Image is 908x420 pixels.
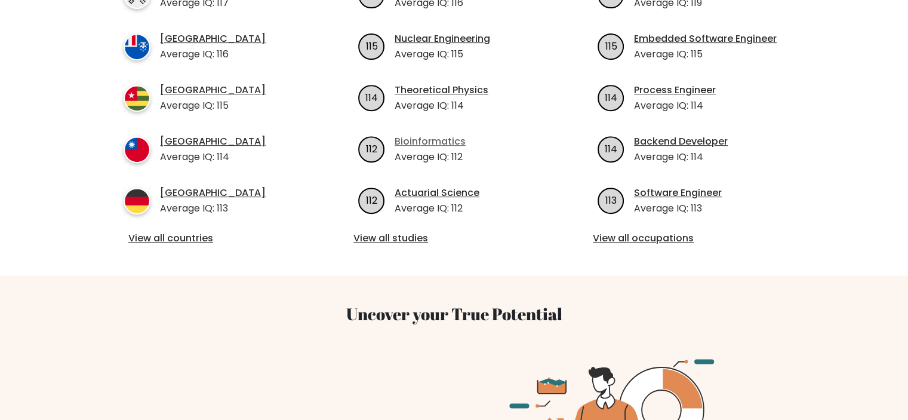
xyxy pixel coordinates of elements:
a: [GEOGRAPHIC_DATA] [160,186,266,200]
a: View all countries [128,231,301,246]
text: 112 [366,193,377,207]
p: Average IQ: 116 [160,47,266,62]
text: 114 [605,142,617,155]
text: 113 [605,193,617,207]
p: Average IQ: 114 [634,150,728,164]
p: Average IQ: 113 [634,201,722,216]
a: [GEOGRAPHIC_DATA] [160,32,266,46]
p: Average IQ: 112 [395,201,479,216]
a: Theoretical Physics [395,83,488,97]
p: Average IQ: 114 [395,99,488,113]
p: Average IQ: 115 [395,47,490,62]
text: 115 [366,39,378,53]
p: Average IQ: 114 [634,99,716,113]
img: country [124,33,150,60]
a: Bioinformatics [395,134,466,149]
a: Actuarial Science [395,186,479,200]
p: Average IQ: 115 [160,99,266,113]
a: [GEOGRAPHIC_DATA] [160,83,266,97]
p: Average IQ: 114 [160,150,266,164]
a: View all occupations [593,231,794,246]
text: 112 [366,142,377,155]
p: Average IQ: 112 [395,150,466,164]
text: 114 [365,90,378,104]
a: View all studies [353,231,555,246]
a: Nuclear Engineering [395,32,490,46]
h3: Uncover your True Potential [67,304,841,324]
a: Embedded Software Engineer [634,32,777,46]
img: country [124,85,150,112]
img: country [124,188,150,214]
a: Software Engineer [634,186,722,200]
img: country [124,136,150,163]
text: 114 [605,90,617,104]
a: Process Engineer [634,83,716,97]
p: Average IQ: 115 [634,47,777,62]
text: 115 [605,39,617,53]
a: Backend Developer [634,134,728,149]
a: [GEOGRAPHIC_DATA] [160,134,266,149]
p: Average IQ: 113 [160,201,266,216]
